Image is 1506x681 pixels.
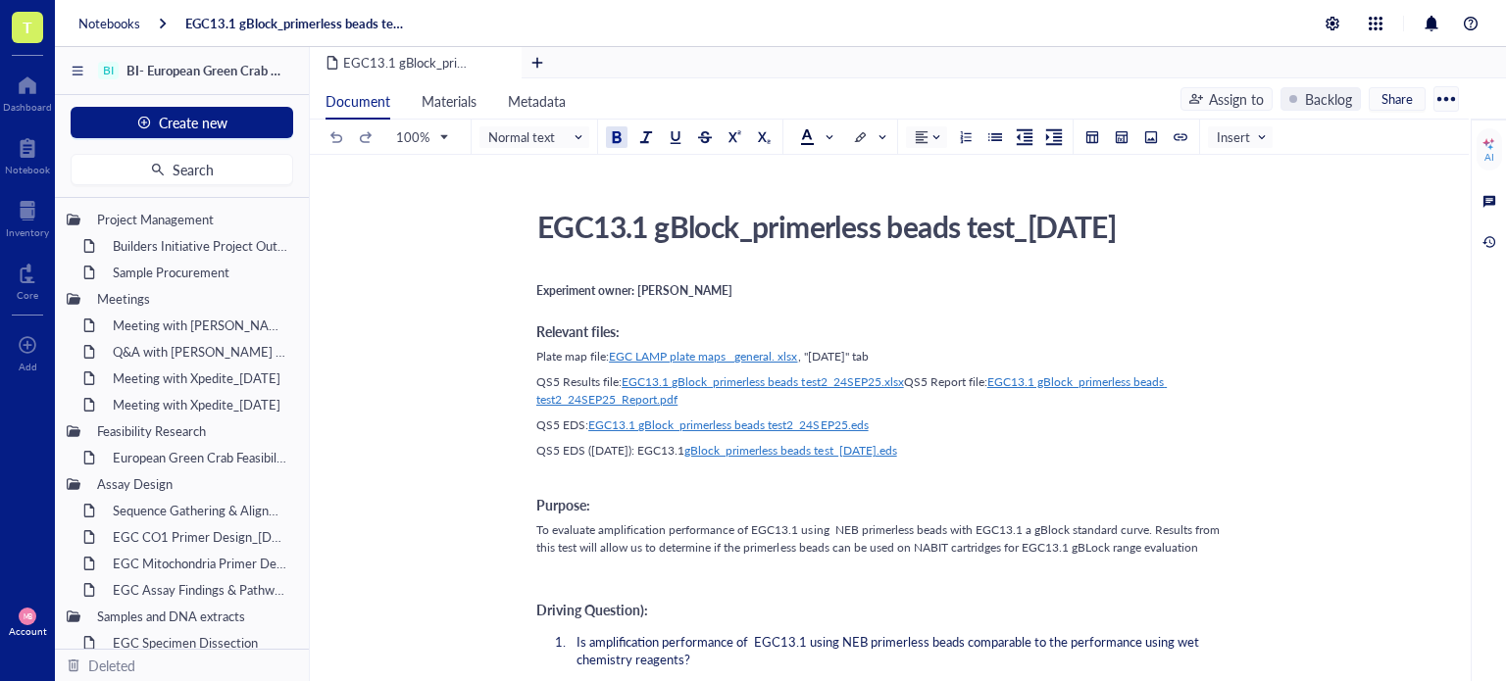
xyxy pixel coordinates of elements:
[104,391,297,418] div: Meeting with Xpedite_[DATE]
[19,361,37,372] div: Add
[1209,88,1264,110] div: Assign to
[508,91,566,111] span: Metadata
[185,15,407,32] a: EGC13.1 gBlock_primerless beads test_[DATE]
[536,521,1223,556] span: To evaluate amplification performance of EGC13.1 using NEB primerless beads with EGC13.1 a gBlock...
[104,232,297,260] div: Builders Initiative Project Outline
[1305,88,1352,110] div: Backlog
[1381,90,1413,108] span: Share
[577,632,1202,668] span: Is amplification performance of EGC13.1 using NEB primerless beads comparable to the performance ...
[1369,87,1426,111] button: Share
[798,348,869,365] span: , "[DATE]" tab
[904,373,987,390] span: QS5 Report file:
[104,259,297,286] div: Sample Procurement
[173,162,214,177] span: Search
[88,417,297,445] div: Feasibility Research
[71,107,293,138] button: Create new
[17,258,38,301] a: Core
[5,132,50,175] a: Notebook
[622,373,904,390] span: EGC13.1 gBlock_primerless beads test2_24SEP25.xlsx
[488,128,584,146] span: Normal text
[9,625,47,637] div: Account
[17,289,38,301] div: Core
[536,373,1167,408] span: EGC13.1 gBlock_primerless beads test2_24SEP25_Report.pdf
[588,416,869,433] span: EGC13.1 gBlock_primerless beads test2_24SEP25.eds
[104,550,297,577] div: EGC Mitochondria Primer Design_[DATE]
[6,226,49,238] div: Inventory
[1217,128,1268,146] span: Insert
[88,206,297,233] div: Project Management
[536,416,588,433] span: QS5 EDS:
[1484,151,1494,163] div: AI
[536,282,732,299] span: Experiment owner: [PERSON_NAME]
[88,603,297,630] div: Samples and DNA extracts
[23,15,32,39] span: T
[159,115,227,130] span: Create new
[104,312,297,339] div: Meeting with [PERSON_NAME][GEOGRAPHIC_DATA] [DATE]
[422,91,477,111] span: Materials
[104,497,297,524] div: Sequence Gathering & Alignment
[536,373,622,390] span: QS5 Results file:
[536,348,609,365] span: Plate map file:
[88,285,297,313] div: Meetings
[536,600,648,619] span: Driving Question):
[71,154,293,185] button: Search
[104,338,297,365] div: Q&A with [PERSON_NAME] [DATE]
[104,576,297,604] div: EGC Assay Findings & Pathways_[DATE]
[23,612,31,620] span: MB
[103,64,114,77] div: BI
[104,444,297,471] div: European Green Crab Feasibility Research
[5,164,50,175] div: Notebook
[609,348,797,365] span: EGC LAMP plate maps_ general. xlsx
[3,70,52,113] a: Dashboard
[536,321,620,341] span: Relevant files:
[104,523,297,551] div: EGC CO1 Primer Design_[DATE]
[536,495,590,514] span: Purpose:
[88,655,135,676] div: Deleted
[326,91,390,111] span: Document
[3,101,52,113] div: Dashboard
[528,202,1227,251] div: EGC13.1 gBlock_primerless beads test_[DATE]
[684,442,896,459] span: gBlock_primerless beads test_[DATE].eds
[88,470,297,498] div: Assay Design
[78,15,140,32] a: Notebooks
[104,629,297,657] div: EGC Specimen Dissection
[396,128,447,146] span: 100%
[126,61,372,79] span: BI- European Green Crab [PERSON_NAME]
[6,195,49,238] a: Inventory
[536,442,684,459] span: QS5 EDS ([DATE]): EGC13.1
[104,365,297,392] div: Meeting with Xpedite_[DATE]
